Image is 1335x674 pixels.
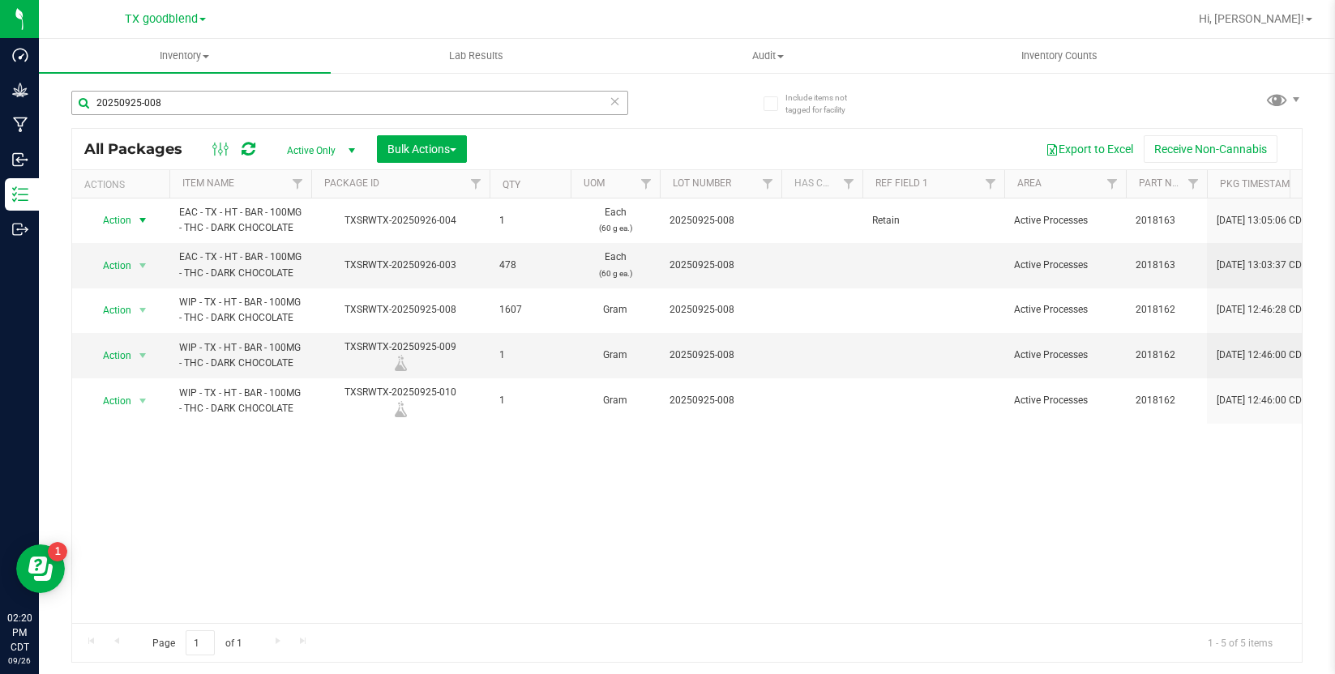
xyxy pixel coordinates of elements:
a: Filter [463,170,490,198]
span: 20250925-008 [670,258,772,273]
a: Part Number [1139,177,1204,189]
span: 1607 [499,302,561,318]
a: Package ID [324,177,379,189]
span: EAC - TX - HT - BAR - 100MG - THC - DARK CHOCOLATE [179,250,302,280]
span: Active Processes [1014,302,1116,318]
span: Hi, [PERSON_NAME]! [1199,12,1304,25]
span: [DATE] 12:46:00 CDT [1217,393,1307,408]
inline-svg: Inventory [12,186,28,203]
a: Filter [1099,170,1126,198]
a: Filter [1180,170,1207,198]
input: Search Package ID, Item Name, SKU, Lot or Part Number... [71,91,628,115]
a: Inventory [39,39,331,73]
span: select [133,209,153,232]
span: 2018162 [1136,393,1197,408]
button: Export to Excel [1035,135,1144,163]
p: (60 g ea.) [580,220,650,236]
span: 20250925-008 [670,213,772,228]
p: 09/26 [7,655,32,667]
inline-svg: Manufacturing [12,117,28,133]
a: Filter [285,170,311,198]
span: select [133,299,153,322]
span: Bulk Actions [387,143,456,156]
span: 20250925-008 [670,302,772,318]
span: [DATE] 13:03:37 CDT [1217,258,1307,273]
div: TXSRWTX-20250925-010 [309,385,492,416]
span: EAC - TX - HT - BAR - 100MG - THC - DARK CHOCOLATE [179,205,302,236]
span: Each [580,205,650,236]
div: TXSRWTX-20250925-009 [309,339,492,371]
span: Clear [610,91,621,112]
span: 1 - 5 of 5 items [1195,630,1286,655]
a: Item Name [182,177,234,189]
div: Actions [84,179,163,190]
a: Inventory Counts [914,39,1205,73]
a: Lab Results [331,39,623,73]
span: Active Processes [1014,213,1116,228]
span: 2018163 [1136,258,1197,273]
a: UOM [584,177,605,189]
span: 20250925-008 [670,348,772,363]
a: Qty [503,179,520,190]
span: 1 [499,393,561,408]
span: Action [88,299,132,322]
iframe: Resource center [16,544,65,593]
span: Gram [580,302,650,318]
div: Lab Sample [309,401,492,417]
a: Filter [978,170,1004,198]
a: Filter [633,170,660,198]
a: Filter [755,170,781,198]
span: select [133,254,153,277]
p: (60 g ea.) [580,266,650,281]
span: WIP - TX - HT - BAR - 100MG - THC - DARK CHOCOLATE [179,295,302,326]
input: 1 [186,630,215,655]
a: Area [1017,177,1042,189]
span: Audit [623,49,914,63]
span: All Packages [84,140,199,158]
span: Gram [580,348,650,363]
div: TXSRWTX-20250926-004 [309,213,492,228]
inline-svg: Inbound [12,151,28,168]
a: Pkg Timestamp [1220,178,1315,190]
span: 2018162 [1136,302,1197,318]
span: Action [88,344,132,367]
button: Receive Non-Cannabis [1144,135,1277,163]
div: Lab Sample [309,355,492,371]
span: Inventory [39,49,331,63]
span: Action [88,209,132,232]
a: Audit [623,39,914,73]
span: select [133,344,153,367]
span: WIP - TX - HT - BAR - 100MG - THC - DARK CHOCOLATE [179,386,302,416]
span: 2018162 [1136,348,1197,363]
p: 02:20 PM CDT [7,611,32,655]
span: Action [88,254,132,277]
span: WIP - TX - HT - BAR - 100MG - THC - DARK CHOCOLATE [179,340,302,371]
span: Active Processes [1014,393,1116,408]
iframe: Resource center unread badge [48,542,67,561]
div: TXSRWTX-20250926-003 [309,258,492,273]
span: Active Processes [1014,258,1116,273]
span: 478 [499,258,561,273]
span: Include items not tagged for facility [785,92,866,116]
span: [DATE] 12:46:28 CDT [1217,302,1307,318]
a: Filter [836,170,862,198]
span: 1 [499,213,561,228]
span: Inventory Counts [999,49,1119,63]
th: Has COA [781,170,862,198]
span: 2018163 [1136,213,1197,228]
inline-svg: Grow [12,82,28,98]
span: 1 [499,348,561,363]
a: Lot Number [673,177,731,189]
span: Lab Results [427,49,525,63]
span: [DATE] 13:05:06 CDT [1217,213,1307,228]
span: [DATE] 12:46:00 CDT [1217,348,1307,363]
span: Action [88,390,132,412]
span: Gram [580,393,650,408]
span: Active Processes [1014,348,1116,363]
a: Ref Field 1 [875,177,928,189]
span: TX goodblend [125,12,198,26]
inline-svg: Outbound [12,221,28,237]
span: select [133,390,153,412]
button: Bulk Actions [377,135,467,163]
span: 20250925-008 [670,393,772,408]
